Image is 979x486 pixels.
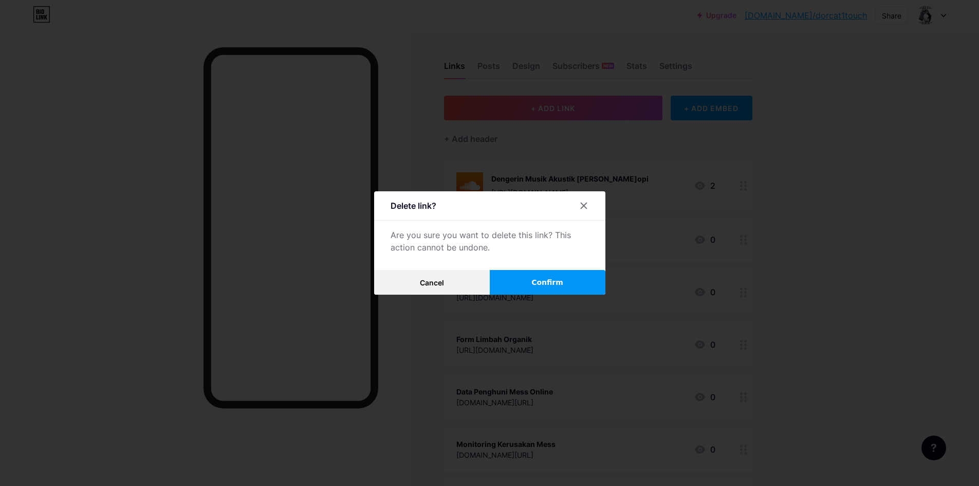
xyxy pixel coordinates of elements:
span: Confirm [531,277,563,288]
button: Confirm [490,270,605,295]
button: Cancel [374,270,490,295]
div: Delete link? [391,200,436,212]
span: Cancel [420,278,444,287]
div: Are you sure you want to delete this link? This action cannot be undone. [391,229,589,254]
